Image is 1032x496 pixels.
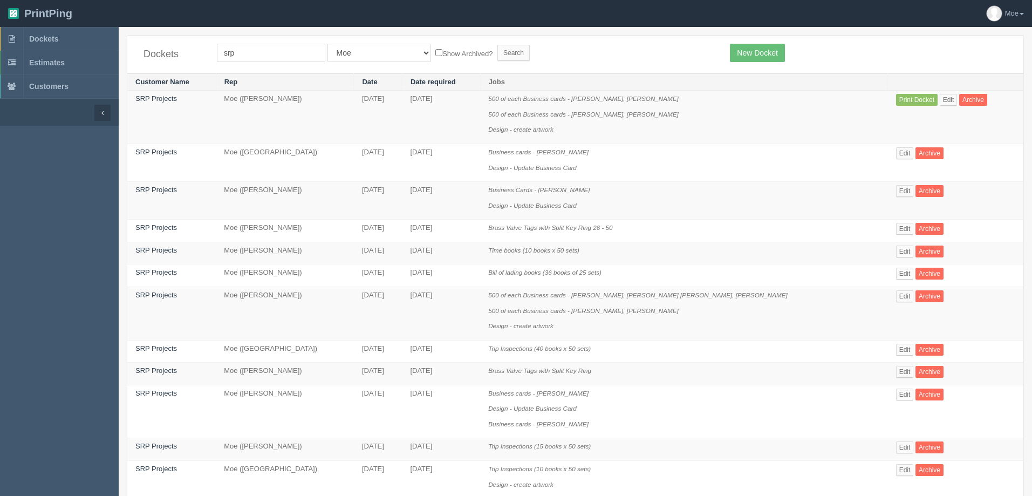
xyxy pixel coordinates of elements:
th: Jobs [480,73,888,91]
td: [DATE] [402,144,480,182]
a: Archive [915,246,944,257]
td: [DATE] [402,91,480,144]
i: Design - create artwork [488,126,553,133]
i: Business cards - [PERSON_NAME] [488,148,589,155]
a: Edit [896,223,914,235]
i: Business cards - [PERSON_NAME] [488,390,589,397]
td: [DATE] [402,363,480,385]
a: Edit [896,185,914,197]
a: SRP Projects [135,389,177,397]
i: Trip Inspections (10 books x 50 sets) [488,465,591,472]
a: Archive [915,366,944,378]
span: Estimates [29,58,65,67]
a: SRP Projects [135,465,177,473]
i: Business Cards - [PERSON_NAME] [488,186,590,193]
i: Trip Inspections (40 books x 50 sets) [488,345,591,352]
a: SRP Projects [135,442,177,450]
a: Archive [915,147,944,159]
td: [DATE] [354,242,402,264]
a: Archive [915,223,944,235]
td: Moe ([PERSON_NAME]) [216,264,354,287]
i: Trip Inspections (15 books x 50 sets) [488,443,591,450]
a: Edit [896,290,914,302]
a: Edit [896,441,914,453]
td: [DATE] [402,182,480,220]
a: SRP Projects [135,291,177,299]
a: SRP Projects [135,94,177,103]
i: Business cards - [PERSON_NAME] [488,420,589,427]
input: Show Archived? [435,49,442,56]
td: [DATE] [354,438,402,461]
td: [DATE] [354,220,402,242]
a: New Docket [730,44,784,62]
td: [DATE] [354,363,402,385]
td: Moe ([PERSON_NAME]) [216,182,354,220]
img: logo-3e63b451c926e2ac314895c53de4908e5d424f24456219fb08d385ab2e579770.png [8,8,19,19]
i: Design - Update Business Card [488,202,577,209]
a: SRP Projects [135,246,177,254]
i: Design - create artwork [488,481,553,488]
a: Archive [959,94,987,106]
td: Moe ([GEOGRAPHIC_DATA]) [216,340,354,363]
a: SRP Projects [135,268,177,276]
td: [DATE] [354,182,402,220]
a: Archive [915,268,944,280]
input: Search [497,45,530,61]
td: [DATE] [354,385,402,438]
a: Archive [915,464,944,476]
td: Moe ([GEOGRAPHIC_DATA]) [216,144,354,182]
a: Edit [896,366,914,378]
td: [DATE] [402,264,480,287]
a: Archive [915,441,944,453]
i: Brass Valve Tags with Split Key Ring 26 - 50 [488,224,612,231]
i: 500 of each Business cards - [PERSON_NAME], [PERSON_NAME] [488,111,679,118]
a: Edit [896,344,914,356]
a: Archive [915,389,944,400]
i: Time books (10 books x 50 sets) [488,247,579,254]
i: 500 of each Business cards - [PERSON_NAME], [PERSON_NAME] [488,95,679,102]
a: Edit [896,464,914,476]
td: [DATE] [354,340,402,363]
i: 500 of each Business cards - [PERSON_NAME], [PERSON_NAME] [488,307,679,314]
a: Edit [896,147,914,159]
td: [DATE] [354,264,402,287]
a: SRP Projects [135,186,177,194]
label: Show Archived? [435,47,493,59]
td: [DATE] [402,438,480,461]
a: Date [362,78,377,86]
img: avatar_default-7531ab5dedf162e01f1e0bb0964e6a185e93c5c22dfe317fb01d7f8cd2b1632c.jpg [987,6,1002,21]
a: Archive [915,344,944,356]
input: Customer Name [217,44,325,62]
td: [DATE] [402,385,480,438]
td: Moe ([PERSON_NAME]) [216,242,354,264]
a: Edit [896,246,914,257]
a: Edit [896,389,914,400]
i: Design - Update Business Card [488,164,577,171]
a: Archive [915,290,944,302]
span: Customers [29,82,69,91]
a: Print Docket [896,94,938,106]
td: [DATE] [354,144,402,182]
a: SRP Projects [135,148,177,156]
td: Moe ([PERSON_NAME]) [216,363,354,385]
td: [DATE] [402,287,480,340]
h4: Dockets [143,49,201,60]
a: Edit [940,94,958,106]
i: Design - Update Business Card [488,405,577,412]
td: [DATE] [402,340,480,363]
a: SRP Projects [135,223,177,232]
td: Moe ([PERSON_NAME]) [216,220,354,242]
a: SRP Projects [135,344,177,352]
span: Dockets [29,35,58,43]
a: Rep [224,78,238,86]
td: Moe ([PERSON_NAME]) [216,91,354,144]
a: SRP Projects [135,366,177,375]
i: 500 of each Business cards - [PERSON_NAME], [PERSON_NAME] [PERSON_NAME], [PERSON_NAME] [488,291,788,298]
td: [DATE] [402,220,480,242]
i: Bill of lading books (36 books of 25 sets) [488,269,602,276]
a: Archive [915,185,944,197]
i: Design - create artwork [488,322,553,329]
td: [DATE] [354,91,402,144]
i: Brass Valve Tags with Split Key Ring [488,367,591,374]
a: Customer Name [135,78,189,86]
